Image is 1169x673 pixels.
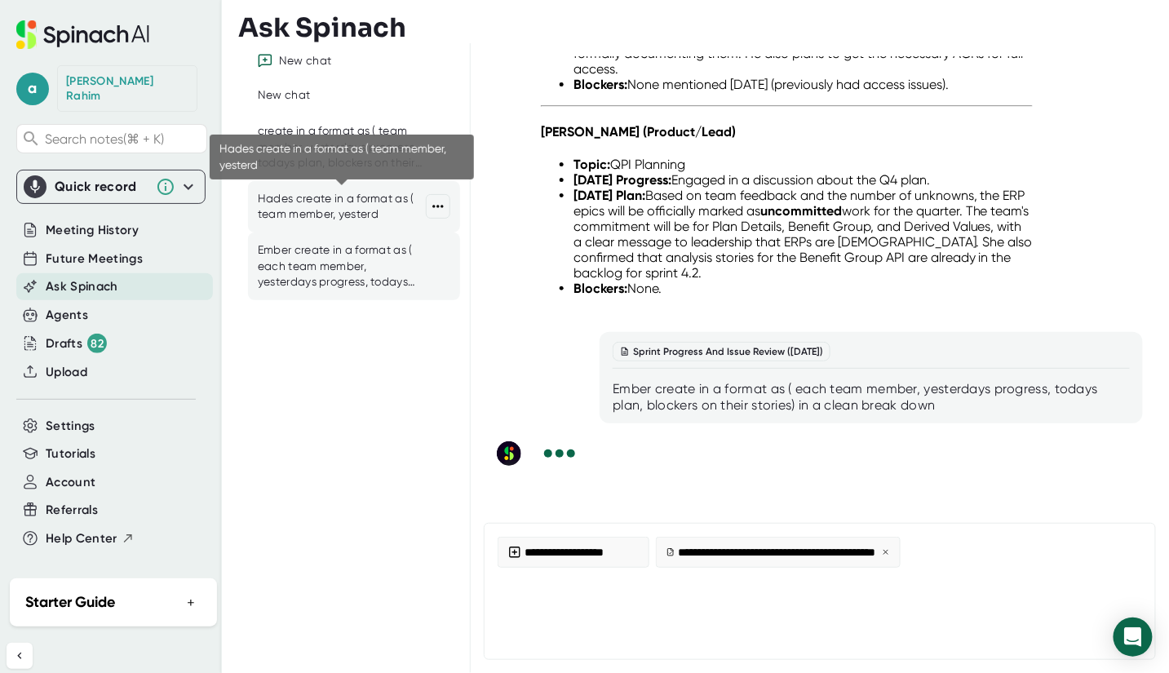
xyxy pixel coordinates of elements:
span: Help Center [46,529,117,548]
div: Open Intercom Messenger [1114,618,1153,657]
h3: Ask Spinach [238,12,406,43]
div: Quick record [55,179,148,195]
div: create in a format as ( team member, yesterdays progress, todays plan, blockers on their stories)... [258,123,426,171]
div: Quick record [24,170,198,203]
div: Drafts [46,334,107,353]
div: Hades create in a format as ( team member, yesterd [258,191,426,223]
span: a [16,73,49,105]
div: Ember create in a format as ( each team member, yesterdays progress, todays plan, blockers on the... [613,381,1130,414]
div: Sprint Progress And Issue Review ([DATE]) [613,342,830,361]
span: Search notes (⌘ + K) [45,131,202,147]
li: QPI Planning [573,157,1033,172]
button: Help Center [46,529,135,548]
button: Drafts 82 [46,334,107,353]
button: + [180,591,201,614]
button: Future Meetings [46,250,143,268]
li: None mentioned [DATE] (previously had access issues). [573,77,1033,92]
button: Collapse sidebar [7,643,33,669]
button: Settings [46,417,95,436]
button: Referrals [46,501,98,520]
button: Meeting History [46,221,139,240]
h2: Starter Guide [25,591,115,613]
button: Tutorials [46,445,95,463]
div: New chat [258,87,310,104]
strong: [DATE] Plan: [573,188,645,203]
strong: Blockers: [573,77,627,92]
li: Engaged in a discussion about the Q4 plan. [573,172,1033,188]
strong: Topic: [573,157,610,172]
strong: [PERSON_NAME] (Product/Lead) [541,124,736,139]
strong: [DATE] Progress: [573,172,671,188]
li: None. [573,281,1033,296]
button: Upload [46,363,87,382]
div: 82 [87,334,107,353]
button: Agents [46,306,88,325]
li: Based on team feedback and the number of unknowns, the ERP epics will be officially marked as wor... [573,188,1033,281]
button: Account [46,473,95,492]
div: New chat [279,54,331,69]
strong: Blockers: [573,281,627,296]
strong: uncommitted [760,203,842,219]
div: Ember create in a format as ( each team member, yesterdays progress, todays plan, blockers on the... [258,242,426,290]
button: Ask Spinach [46,277,118,296]
div: Abdul Rahim [66,74,188,103]
div: Send message [1113,617,1142,646]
